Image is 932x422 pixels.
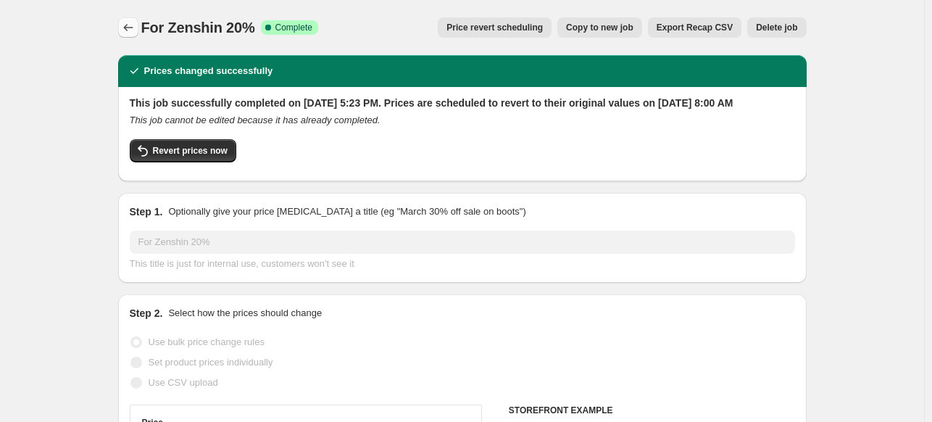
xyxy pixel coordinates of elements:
span: Delete job [756,22,797,33]
button: Copy to new job [557,17,642,38]
h2: Prices changed successfully [144,64,273,78]
button: Price change jobs [118,17,138,38]
button: Delete job [747,17,806,38]
button: Revert prices now [130,139,236,162]
span: Use CSV upload [149,377,218,388]
button: Price revert scheduling [438,17,552,38]
p: Optionally give your price [MEDICAL_DATA] a title (eg "March 30% off sale on boots") [168,204,525,219]
h2: This job successfully completed on [DATE] 5:23 PM. Prices are scheduled to revert to their origin... [130,96,795,110]
input: 30% off holiday sale [130,231,795,254]
span: Use bulk price change rules [149,336,265,347]
h2: Step 1. [130,204,163,219]
h2: Step 2. [130,306,163,320]
span: This title is just for internal use, customers won't see it [130,258,354,269]
h6: STOREFRONT EXAMPLE [509,405,795,416]
span: Complete [275,22,312,33]
button: Export Recap CSV [648,17,741,38]
span: Copy to new job [566,22,633,33]
span: Price revert scheduling [446,22,543,33]
span: Revert prices now [153,145,228,157]
span: For Zenshin 20% [141,20,255,36]
span: Set product prices individually [149,357,273,368]
p: Select how the prices should change [168,306,322,320]
i: This job cannot be edited because it has already completed. [130,115,380,125]
span: Export Recap CSV [657,22,733,33]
